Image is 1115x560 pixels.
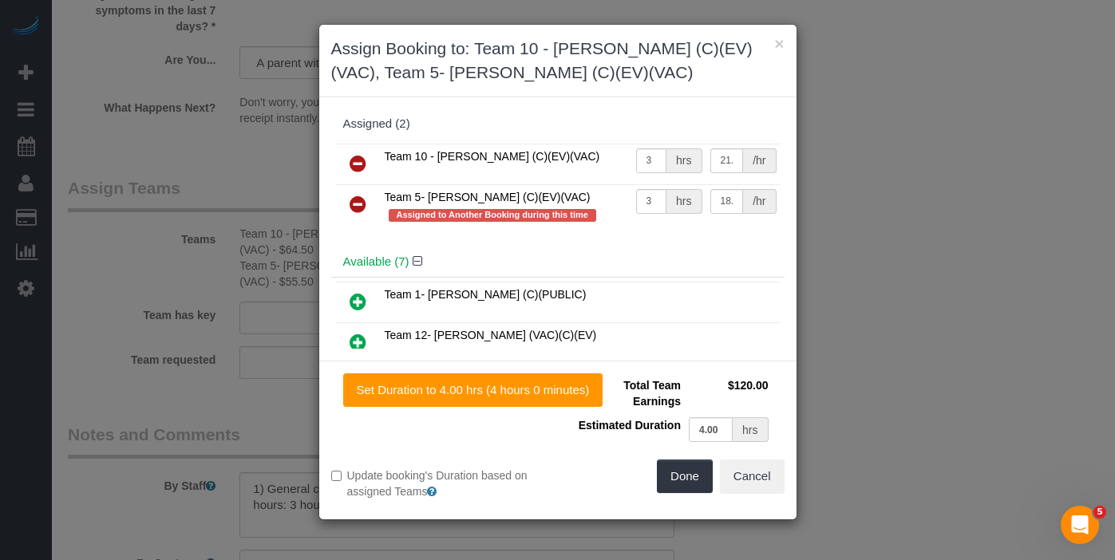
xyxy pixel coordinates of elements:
button: Set Duration to 4.00 hrs (4 hours 0 minutes) [343,373,603,407]
h3: Assign Booking to: Team 10 - [PERSON_NAME] (C)(EV)(VAC), Team 5- [PERSON_NAME] (C)(EV)(VAC) [331,37,785,85]
span: Team 5- [PERSON_NAME] (C)(EV)(VAC) [385,191,591,203]
span: Team 10 - [PERSON_NAME] (C)(EV)(VAC) [385,150,600,163]
span: 5 [1093,506,1106,519]
div: Assigned (2) [343,117,773,131]
td: $120.00 [685,373,773,413]
h4: Available (7) [343,255,773,269]
span: Team 12- [PERSON_NAME] (VAC)(C)(EV) [385,329,597,341]
span: Estimated Duration [579,419,681,432]
iframe: Intercom live chat [1061,506,1099,544]
button: × [774,35,784,52]
td: Total Team Earnings [570,373,685,413]
span: Team 1- [PERSON_NAME] (C)(PUBLIC) [385,288,587,301]
div: /hr [743,148,776,173]
div: hrs [733,417,768,442]
button: Done [657,459,713,493]
div: hrs [666,148,702,173]
label: Update booking's Duration based on assigned Teams [331,467,546,499]
button: Cancel [720,459,785,493]
div: /hr [743,189,776,214]
input: Update booking's Duration based on assigned Teams [331,471,342,481]
div: hrs [666,189,702,214]
span: Assigned to Another Booking during this time [389,209,596,222]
